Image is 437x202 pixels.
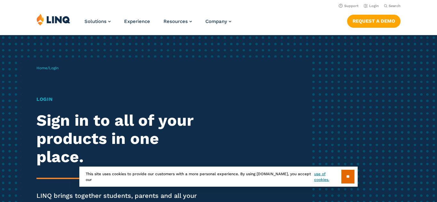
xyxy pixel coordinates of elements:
[84,19,107,24] span: Solutions
[364,4,379,8] a: Login
[314,171,341,183] a: use of cookies.
[347,15,401,27] a: Request a Demo
[84,19,111,24] a: Solutions
[163,19,192,24] a: Resources
[49,66,59,70] span: Login
[205,19,231,24] a: Company
[124,19,150,24] a: Experience
[36,66,59,70] span: /
[79,167,358,187] div: This site uses cookies to provide our customers with a more personal experience. By using [DOMAIN...
[84,13,231,34] nav: Primary Navigation
[36,13,70,26] img: LINQ | K‑12 Software
[339,4,359,8] a: Support
[36,111,205,166] h2: Sign in to all of your products in one place.
[384,4,401,8] button: Open Search Bar
[347,13,401,27] nav: Button Navigation
[389,4,401,8] span: Search
[36,66,47,70] a: Home
[36,96,205,103] h1: Login
[205,19,227,24] span: Company
[163,19,188,24] span: Resources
